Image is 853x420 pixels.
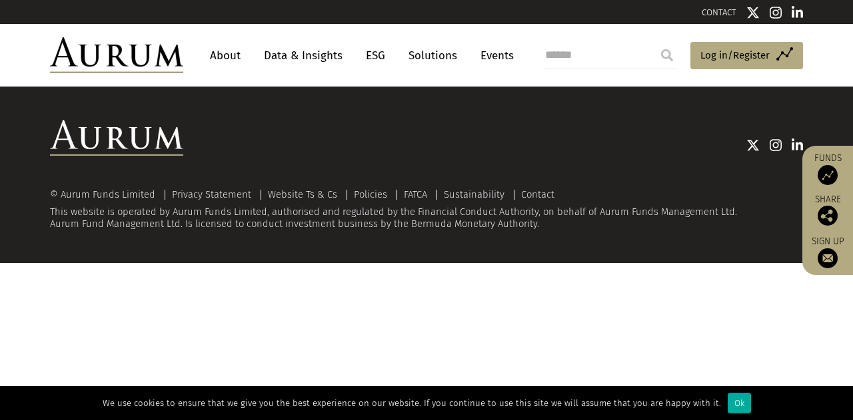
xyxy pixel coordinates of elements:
[521,188,554,200] a: Contact
[818,206,838,226] img: Share this post
[50,190,162,200] div: © Aurum Funds Limited
[792,138,804,152] img: Linkedin icon
[700,47,770,63] span: Log in/Register
[809,236,846,268] a: Sign up
[809,195,846,226] div: Share
[444,188,504,200] a: Sustainability
[402,43,464,68] a: Solutions
[257,43,349,68] a: Data & Insights
[203,43,247,68] a: About
[50,37,183,73] img: Aurum
[809,152,846,185] a: Funds
[792,6,804,19] img: Linkedin icon
[50,120,183,156] img: Aurum Logo
[354,188,387,200] a: Policies
[172,188,251,200] a: Privacy Statement
[818,248,838,268] img: Sign up to our newsletter
[359,43,392,68] a: ESG
[50,189,803,230] div: This website is operated by Aurum Funds Limited, authorised and regulated by the Financial Conduc...
[474,43,514,68] a: Events
[404,188,427,200] a: FATCA
[818,165,838,185] img: Access Funds
[746,6,760,19] img: Twitter icon
[690,42,803,70] a: Log in/Register
[268,188,337,200] a: Website Ts & Cs
[770,6,782,19] img: Instagram icon
[654,42,680,69] input: Submit
[770,138,782,152] img: Instagram icon
[702,7,736,17] a: CONTACT
[746,138,760,152] img: Twitter icon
